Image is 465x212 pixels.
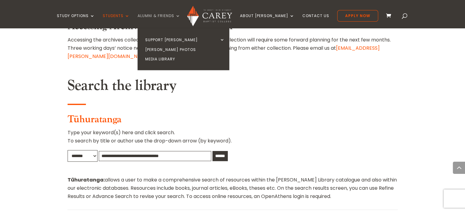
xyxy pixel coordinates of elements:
[138,14,180,28] a: Alumni & Friends
[302,14,329,28] a: Contact Us
[139,35,231,45] a: Support [PERSON_NAME]
[68,114,398,128] h3: Tūhuratanga
[68,176,398,201] p: allows a user to make a comprehensive search of resources within the [PERSON_NAME] Library catalo...
[103,14,130,28] a: Students
[68,36,398,61] p: Accessing the archives collection or books that are in the stack collection will require some for...
[68,77,398,98] h2: Search the library
[337,10,378,22] a: Apply Now
[139,54,231,64] a: Media Library
[68,176,105,183] strong: Tūhuratanga:
[139,45,231,55] a: [PERSON_NAME] Photos
[240,14,294,28] a: About [PERSON_NAME]
[57,14,95,28] a: Study Options
[187,6,232,26] img: Carey Baptist College
[68,128,398,150] p: Type your keyword(s) here and click search. To search by title or author use the drop-down arrow ...
[68,21,398,35] h3: Accessing Archives and Stack Collection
